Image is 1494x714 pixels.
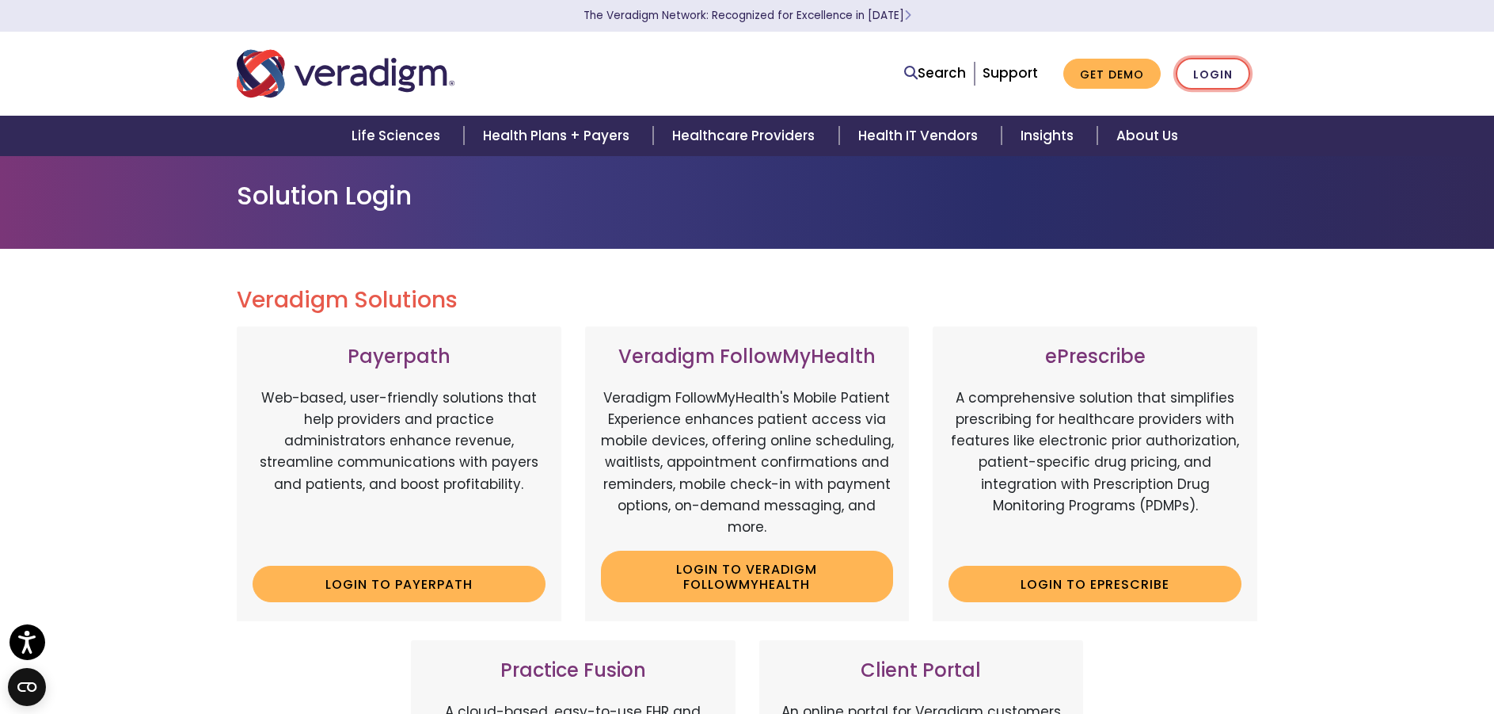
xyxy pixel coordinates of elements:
[983,63,1038,82] a: Support
[427,659,720,682] h3: Practice Fusion
[253,566,546,602] a: Login to Payerpath
[8,668,46,706] button: Open CMP widget
[584,8,911,23] a: The Veradigm Network: Recognized for Excellence in [DATE]Learn More
[464,116,653,156] a: Health Plans + Payers
[904,8,911,23] span: Learn More
[237,181,1258,211] h1: Solution Login
[1176,58,1250,90] a: Login
[253,388,546,554] p: Web-based, user-friendly solutions that help providers and practice administrators enhance revenu...
[948,346,1241,368] h3: ePrescribe
[237,48,454,100] img: Veradigm logo
[601,551,894,602] a: Login to Veradigm FollowMyHealth
[1190,600,1475,695] iframe: Drift Chat Widget
[775,659,1068,682] h3: Client Portal
[1097,116,1197,156] a: About Us
[333,116,464,156] a: Life Sciences
[601,388,894,538] p: Veradigm FollowMyHealth's Mobile Patient Experience enhances patient access via mobile devices, o...
[948,566,1241,602] a: Login to ePrescribe
[839,116,1002,156] a: Health IT Vendors
[1002,116,1097,156] a: Insights
[653,116,838,156] a: Healthcare Providers
[1063,59,1161,90] a: Get Demo
[237,287,1258,314] h2: Veradigm Solutions
[948,388,1241,554] p: A comprehensive solution that simplifies prescribing for healthcare providers with features like ...
[904,63,966,84] a: Search
[253,346,546,368] h3: Payerpath
[601,346,894,368] h3: Veradigm FollowMyHealth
